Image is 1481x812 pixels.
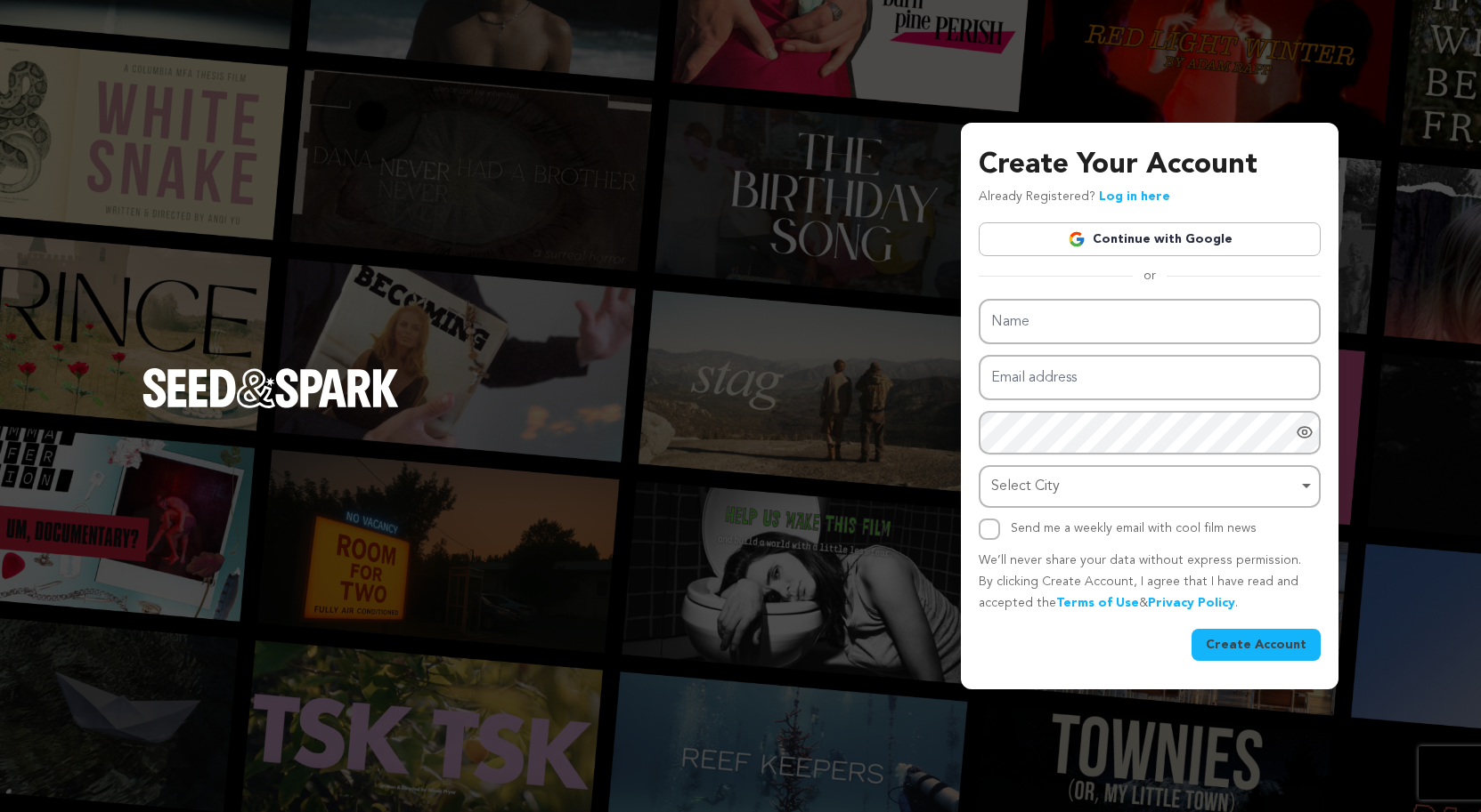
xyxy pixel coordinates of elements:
[142,368,399,443] a: Seed&Spark Homepage
[1296,423,1314,441] a: Show password as plain text. Warning: this will display your password on the screen.
[1192,629,1321,661] button: Create Account
[979,187,1170,208] p: Already Registered?
[979,551,1321,614] p: We’ll never share your data without express permission. By clicking Create Account, I agree that ...
[142,368,399,407] img: Seed&Spark Logo
[1068,230,1086,248] img: Google logo
[979,355,1321,400] input: Email address
[991,474,1298,500] div: Select City
[979,299,1321,344] input: Name
[1011,522,1257,535] label: Send me a weekly email with cool film news
[1056,597,1139,609] a: Terms of Use
[1148,597,1235,609] a: Privacy Policy
[979,222,1321,256] a: Continue with Google
[1133,267,1167,285] span: or
[979,144,1321,187] h3: Create Your Account
[1099,190,1170,203] a: Log in here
